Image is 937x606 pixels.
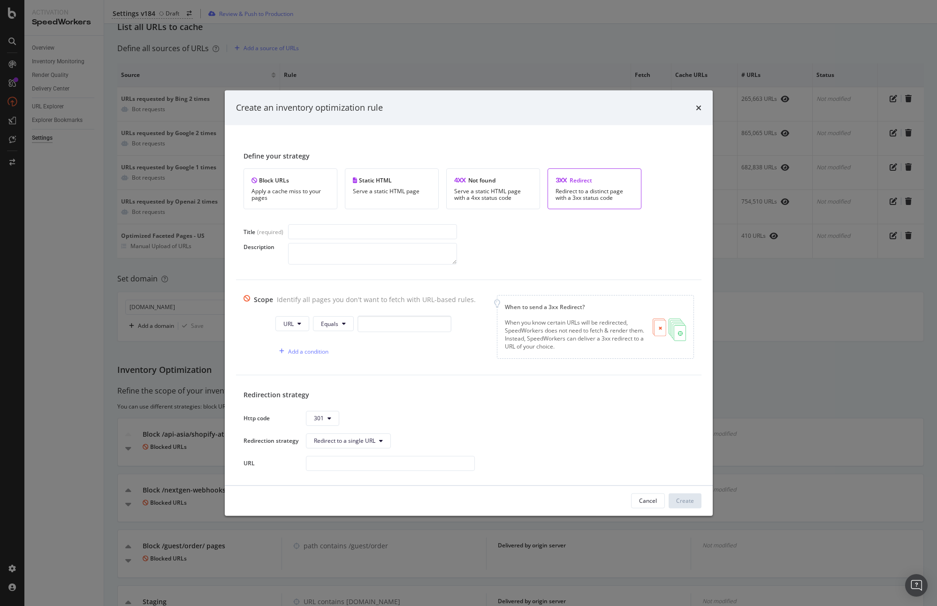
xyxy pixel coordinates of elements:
div: Static HTML [353,176,431,184]
div: Block URLs [251,176,329,184]
span: Equals [321,319,338,327]
div: Http code [244,414,306,422]
div: When to send a 3xx Redirect? [505,303,686,311]
button: Create [669,493,701,508]
button: Equals [313,316,354,331]
div: Title [244,227,255,235]
button: Add a condition [275,344,328,359]
div: Not found [454,176,532,184]
button: Cancel [631,493,665,508]
div: Redirect [556,176,633,184]
span: 301 [314,414,324,422]
div: Redirect to a distinct page with a 3xx status code [556,188,633,201]
div: Serve a static HTML page [353,188,431,194]
div: Scope [254,295,273,304]
div: Apply a cache miss to your pages [251,188,329,201]
div: Add a condition [288,347,328,355]
button: 301 [306,410,339,425]
button: URL [275,316,309,331]
span: Redirect to a single URL [314,437,375,445]
img: BcZuvvtF.png [653,318,686,341]
div: URL [244,459,306,467]
div: Redirection strategy [244,437,306,445]
button: Redirect to a single URL [306,433,391,448]
div: When you know certain URLs will be redirected, SpeedWorkers does not need to fetch & render them.... [505,318,645,351]
div: times [696,102,701,114]
div: Cancel [639,497,657,505]
div: Create [676,497,694,505]
div: Redirection strategy [244,390,690,399]
div: Open Intercom Messenger [905,574,928,597]
div: modal [225,91,713,516]
div: Create an inventory optimization rule [236,102,383,114]
div: Description [244,242,288,250]
div: (required) [257,227,283,235]
div: Define your strategy [244,151,694,160]
div: Serve a static HTML page with a 4xx status code [454,188,532,201]
span: URL [283,319,294,327]
div: Identify all pages you don't want to fetch with URL-based rules. [277,295,476,304]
